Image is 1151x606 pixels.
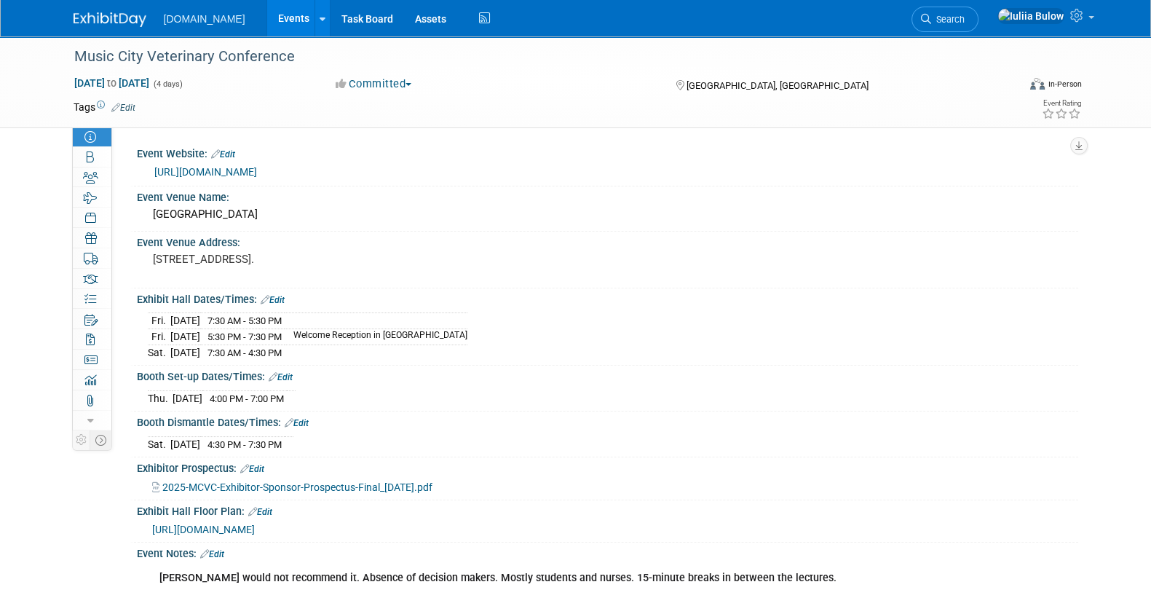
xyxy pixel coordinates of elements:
[137,500,1078,519] div: Exhibit Hall Floor Plan:
[159,572,836,584] b: [PERSON_NAME] would not recommend it. Absence of decision makers. Mostly students and nurses. 15-...
[932,76,1082,98] div: Event Format
[137,143,1078,162] div: Event Website:
[170,436,200,452] td: [DATE]
[911,7,978,32] a: Search
[69,44,996,70] div: Music City Veterinary Conference
[152,481,432,493] a: 2025-MCVC-Exhibitor-Sponsor-Prospectus-Final_[DATE].pdf
[154,166,257,178] a: [URL][DOMAIN_NAME]
[173,390,202,406] td: [DATE]
[170,313,200,329] td: [DATE]
[1030,78,1045,90] img: Format-Inperson.png
[170,345,200,360] td: [DATE]
[1047,79,1081,90] div: In-Person
[74,76,150,90] span: [DATE] [DATE]
[331,76,417,92] button: Committed
[148,313,170,329] td: Fri.
[261,295,285,305] a: Edit
[207,331,282,342] span: 5:30 PM - 7:30 PM
[200,549,224,559] a: Edit
[137,366,1078,385] div: Booth Set-up Dates/Times:
[248,507,272,517] a: Edit
[148,345,170,360] td: Sat.
[137,186,1078,205] div: Event Venue Name:
[137,412,1078,430] div: Booth Dismantle Dates/Times:
[137,288,1078,307] div: Exhibit Hall Dates/Times:
[137,543,1078,562] div: Event Notes:
[240,464,264,474] a: Edit
[152,79,183,89] span: (4 days)
[137,232,1078,250] div: Event Venue Address:
[1041,100,1080,107] div: Event Rating
[269,372,293,382] a: Edit
[152,524,255,535] a: [URL][DOMAIN_NAME]
[137,457,1078,476] div: Exhibitor Prospectus:
[90,430,111,449] td: Toggle Event Tabs
[153,253,513,266] pre: [STREET_ADDRESS].
[170,329,200,345] td: [DATE]
[148,390,173,406] td: Thu.
[207,315,282,326] span: 7:30 AM - 5:30 PM
[207,347,282,358] span: 7:30 AM - 4:30 PM
[207,439,282,450] span: 4:30 PM - 7:30 PM
[162,481,432,493] span: 2025-MCVC-Exhibitor-Sponsor-Prospectus-Final_[DATE].pdf
[285,329,467,345] td: Welcome Reception in [GEOGRAPHIC_DATA]
[74,100,135,114] td: Tags
[285,418,309,428] a: Edit
[73,430,90,449] td: Personalize Event Tab Strip
[211,149,235,160] a: Edit
[148,203,1067,226] div: [GEOGRAPHIC_DATA]
[105,77,119,89] span: to
[148,329,170,345] td: Fri.
[210,393,284,404] span: 4:00 PM - 7:00 PM
[931,14,965,25] span: Search
[687,80,869,91] span: [GEOGRAPHIC_DATA], [GEOGRAPHIC_DATA]
[164,13,245,25] span: [DOMAIN_NAME]
[111,103,135,113] a: Edit
[997,8,1064,24] img: Iuliia Bulow
[74,12,146,27] img: ExhibitDay
[148,436,170,452] td: Sat.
